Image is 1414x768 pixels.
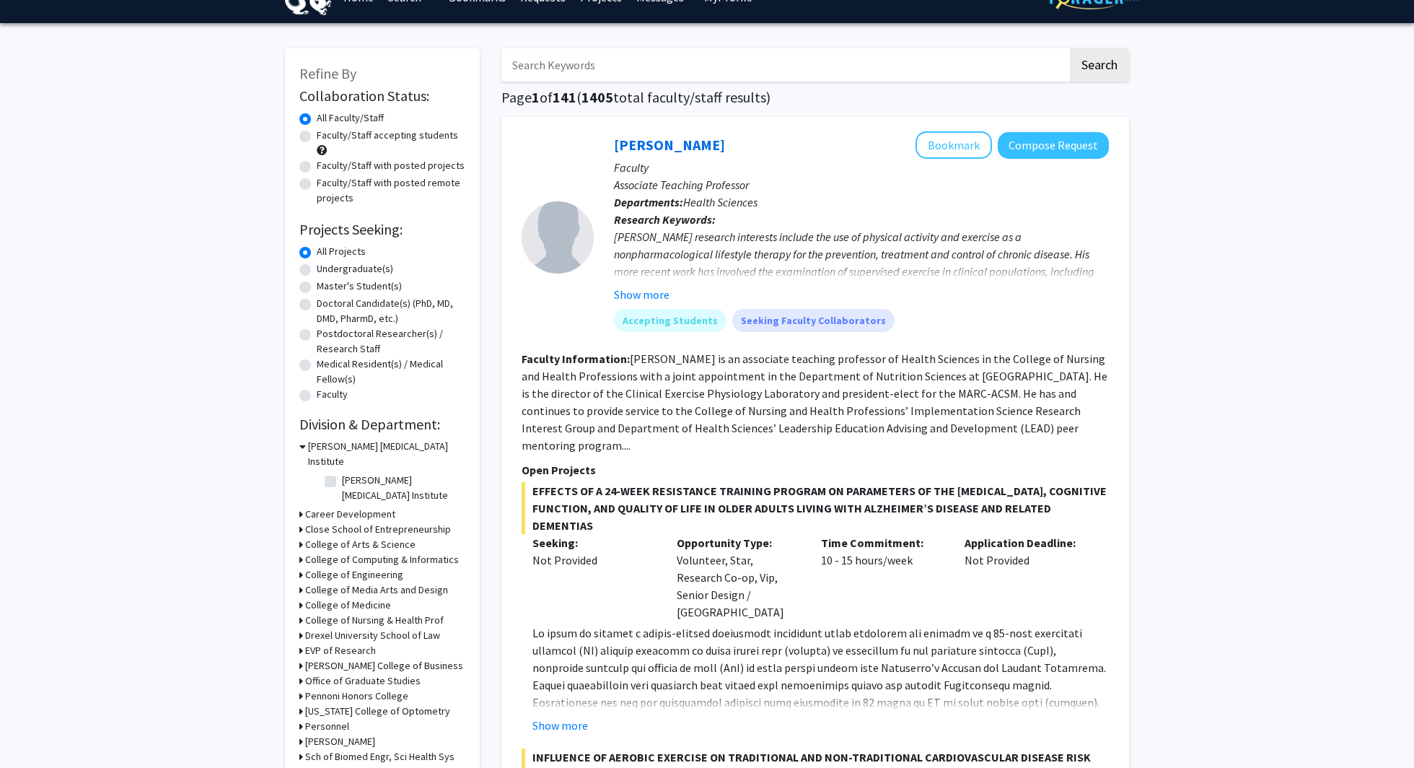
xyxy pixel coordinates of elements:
div: 10 - 15 hours/week [810,534,954,621]
h3: [PERSON_NAME] [305,734,375,749]
a: [PERSON_NAME] [614,136,725,154]
h3: College of Medicine [305,598,391,613]
h3: College of Nursing & Health Prof [305,613,444,628]
p: Application Deadline: [965,534,1087,551]
h3: Office of Graduate Studies [305,673,421,689]
h2: Division & Department: [299,416,465,433]
mat-chip: Seeking Faculty Collaborators [732,309,895,332]
h2: Collaboration Status: [299,87,465,105]
button: Show more [614,286,669,303]
span: 1405 [581,88,613,106]
button: Show more [532,717,588,734]
h3: College of Engineering [305,567,403,582]
h3: [PERSON_NAME] College of Business [305,658,463,673]
h1: Page of ( total faculty/staff results) [501,89,1129,106]
h3: EVP of Research [305,643,376,658]
div: Volunteer, Star, Research Co-op, Vip, Senior Design / [GEOGRAPHIC_DATA] [666,534,810,621]
span: EFFECTS OF A 24-WEEK RESISTANCE TRAINING PROGRAM ON PARAMETERS OF THE [MEDICAL_DATA], COGNITIVE F... [522,482,1109,534]
label: Faculty/Staff accepting students [317,128,458,143]
h3: College of Arts & Science [305,537,416,552]
div: Not Provided [954,534,1098,621]
p: Associate Teaching Professor [614,176,1109,193]
p: Opportunity Type: [677,534,799,551]
button: Search [1070,48,1129,82]
h3: [US_STATE] College of Optometry [305,704,450,719]
span: Refine By [299,64,356,82]
span: 1 [532,88,540,106]
button: Compose Request to Michael Bruneau [998,132,1109,159]
p: Faculty [614,159,1109,176]
b: Faculty Information: [522,352,630,366]
label: [PERSON_NAME] [MEDICAL_DATA] Institute [342,473,462,503]
label: All Projects [317,244,366,259]
b: Departments: [614,195,683,209]
label: Faculty/Staff with posted remote projects [317,175,465,206]
h3: Career Development [305,507,395,522]
div: [PERSON_NAME] research interests include the use of physical activity and exercise as a nonpharma... [614,228,1109,349]
div: Not Provided [532,551,655,569]
label: Master's Student(s) [317,279,402,294]
iframe: Chat [11,703,61,757]
input: Search Keywords [501,48,1068,82]
label: Medical Resident(s) / Medical Fellow(s) [317,357,465,387]
label: All Faculty/Staff [317,110,384,126]
label: Faculty [317,387,348,402]
p: Time Commitment: [821,534,944,551]
label: Undergraduate(s) [317,261,393,276]
h3: College of Media Arts and Design [305,582,448,598]
h3: Sch of Biomed Engr, Sci Health Sys [305,749,454,764]
b: Research Keywords: [614,212,716,227]
h3: Drexel University School of Law [305,628,440,643]
p: Open Projects [522,461,1109,479]
h2: Projects Seeking: [299,221,465,238]
h3: Personnel [305,719,349,734]
h3: [PERSON_NAME] [MEDICAL_DATA] Institute [308,439,465,469]
label: Faculty/Staff with posted projects [317,158,465,173]
p: Seeking: [532,534,655,551]
button: Add Michael Bruneau to Bookmarks [915,131,992,159]
label: Postdoctoral Researcher(s) / Research Staff [317,326,465,357]
fg-read-more: [PERSON_NAME] is an associate teaching professor of Health Sciences in the College of Nursing and... [522,352,1107,453]
label: Doctoral Candidate(s) (PhD, MD, DMD, PharmD, etc.) [317,296,465,326]
h3: Pennoni Honors College [305,689,408,704]
h3: College of Computing & Informatics [305,552,459,567]
mat-chip: Accepting Students [614,309,726,332]
h3: Close School of Entrepreneurship [305,522,451,537]
span: 141 [553,88,576,106]
span: Health Sciences [683,195,757,209]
